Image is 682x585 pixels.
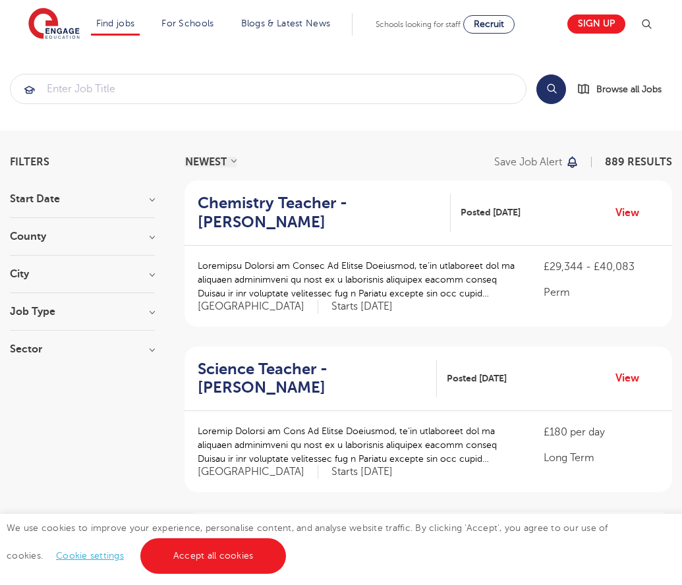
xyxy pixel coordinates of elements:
span: Recruit [474,19,504,29]
a: View [615,370,649,387]
p: £29,344 - £40,083 [544,259,659,275]
span: Posted [DATE] [447,372,507,385]
a: Chemistry Teacher - [PERSON_NAME] [198,194,451,232]
a: For Schools [161,18,213,28]
p: Starts [DATE] [331,465,393,479]
button: Save job alert [494,157,579,167]
p: £180 per day [544,424,659,440]
p: Long Term [544,450,659,466]
span: Posted [DATE] [461,206,521,219]
span: We use cookies to improve your experience, personalise content, and analyse website traffic. By c... [7,523,608,561]
a: Blogs & Latest News [241,18,331,28]
a: Find jobs [96,18,135,28]
span: Browse all Jobs [596,82,662,97]
h3: Sector [10,344,155,354]
p: Save job alert [494,157,562,167]
span: Schools looking for staff [376,20,461,29]
span: [GEOGRAPHIC_DATA] [198,465,318,479]
a: Science Teacher - [PERSON_NAME] [198,360,437,398]
span: Filters [10,157,49,167]
h3: Job Type [10,306,155,317]
h2: Science Teacher - [PERSON_NAME] [198,360,426,398]
h2: Chemistry Teacher - [PERSON_NAME] [198,194,440,232]
input: Submit [11,74,526,103]
a: View [615,204,649,221]
p: Starts [DATE] [331,300,393,314]
h3: County [10,231,155,242]
a: Accept all cookies [140,538,287,574]
p: Loremip Dolorsi am Cons Ad Elitse Doeiusmod, te’in utlaboreet dol ma aliquaen adminimveni qu nost... [198,424,517,466]
span: [GEOGRAPHIC_DATA] [198,300,318,314]
h3: Start Date [10,194,155,204]
a: Sign up [567,14,625,34]
button: Search [536,74,566,104]
img: Engage Education [28,8,80,41]
div: Submit [10,74,526,104]
a: Recruit [463,15,515,34]
span: 889 RESULTS [605,156,672,168]
p: Perm [544,285,659,300]
a: Browse all Jobs [577,82,672,97]
a: Cookie settings [56,551,124,561]
p: Loremipsu Dolorsi am Consec Ad Elitse Doeiusmod, te’in utlaboreet dol ma aliquaen adminimveni qu ... [198,259,517,300]
h3: City [10,269,155,279]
